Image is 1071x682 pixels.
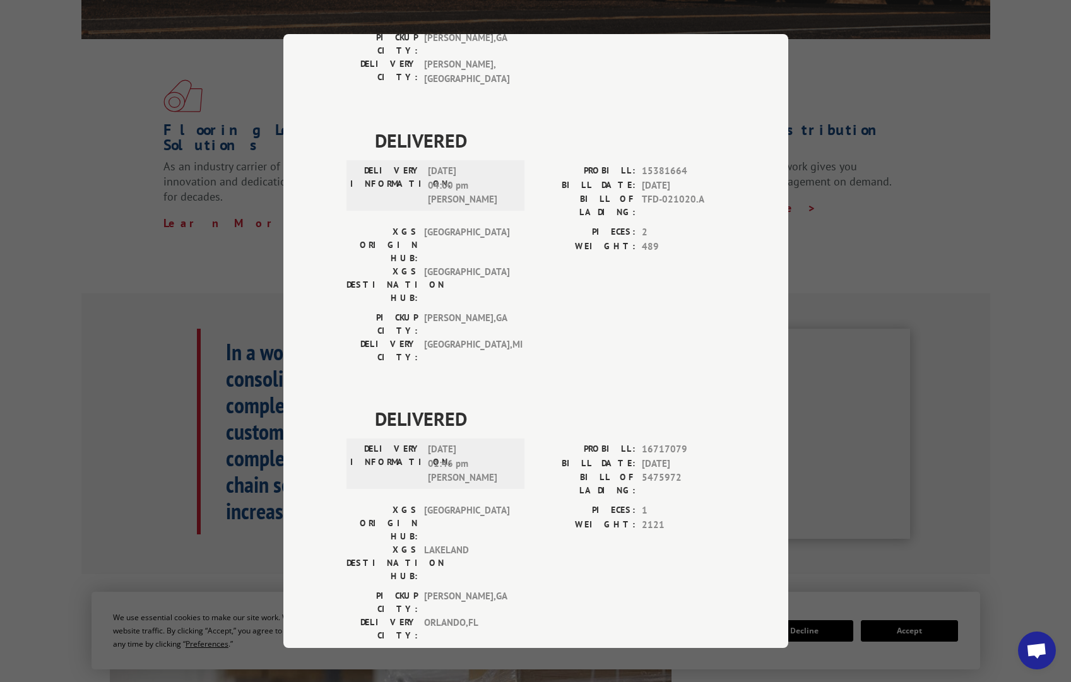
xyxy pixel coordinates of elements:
[536,503,636,518] label: PIECES:
[346,503,418,543] label: XGS ORIGIN HUB:
[428,164,513,207] span: [DATE] 04:00 pm [PERSON_NAME]
[424,616,509,642] span: ORLANDO , FL
[642,192,725,219] span: TFD-021020.A
[346,338,418,364] label: DELIVERY CITY:
[346,616,418,642] label: DELIVERY CITY:
[424,265,509,305] span: [GEOGRAPHIC_DATA]
[346,57,418,86] label: DELIVERY CITY:
[642,471,725,497] span: 5475972
[536,192,636,219] label: BILL OF LADING:
[642,457,725,471] span: [DATE]
[536,518,636,532] label: WEIGHT:
[424,311,509,338] span: [PERSON_NAME] , GA
[346,589,418,616] label: PICKUP CITY:
[350,442,422,485] label: DELIVERY INFORMATION:
[346,543,418,583] label: XGS DESTINATION HUB:
[424,338,509,364] span: [GEOGRAPHIC_DATA] , MI
[536,164,636,179] label: PROBILL:
[642,442,725,457] span: 16717079
[642,503,725,518] span: 1
[346,225,418,265] label: XGS ORIGIN HUB:
[642,179,725,193] span: [DATE]
[350,164,422,207] label: DELIVERY INFORMATION:
[428,442,513,485] span: [DATE] 01:46 pm [PERSON_NAME]
[536,179,636,193] label: BILL DATE:
[424,31,509,57] span: [PERSON_NAME] , GA
[424,589,509,616] span: [PERSON_NAME] , GA
[346,265,418,305] label: XGS DESTINATION HUB:
[375,404,725,433] span: DELIVERED
[536,442,636,457] label: PROBILL:
[642,240,725,254] span: 489
[642,225,725,240] span: 2
[1018,632,1056,669] div: Open chat
[536,240,636,254] label: WEIGHT:
[424,57,509,86] span: [PERSON_NAME] , [GEOGRAPHIC_DATA]
[424,225,509,265] span: [GEOGRAPHIC_DATA]
[642,518,725,532] span: 2121
[424,503,509,543] span: [GEOGRAPHIC_DATA]
[536,471,636,497] label: BILL OF LADING:
[424,543,509,583] span: LAKELAND
[536,225,636,240] label: PIECES:
[536,457,636,471] label: BILL DATE:
[346,31,418,57] label: PICKUP CITY:
[642,164,725,179] span: 15381664
[346,311,418,338] label: PICKUP CITY:
[375,126,725,155] span: DELIVERED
